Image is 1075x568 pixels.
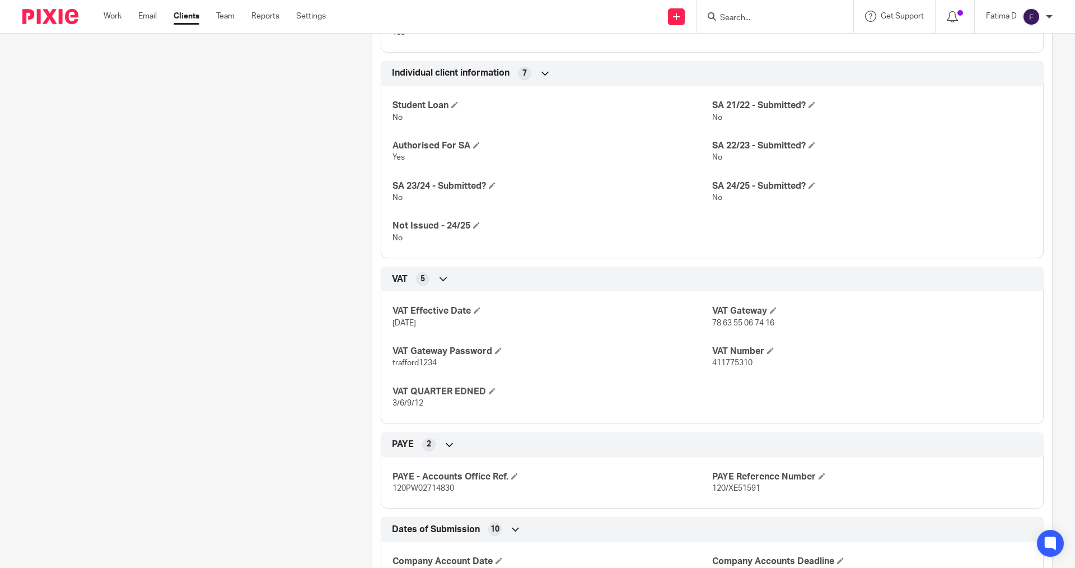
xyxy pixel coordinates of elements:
[392,485,454,492] span: 120PW02714830
[392,194,403,202] span: No
[392,273,408,285] span: VAT
[296,11,326,22] a: Settings
[104,11,121,22] a: Work
[712,471,1032,483] h4: PAYE Reference Number
[712,485,760,492] span: 120/XE51591
[392,153,405,161] span: Yes
[392,386,712,398] h4: VAT QUARTER EDNED
[392,234,403,242] span: No
[392,180,712,192] h4: SA 23/24 - Submitted?
[174,11,199,22] a: Clients
[392,305,712,317] h4: VAT Effective Date
[392,399,423,407] span: 3/6/9/12
[881,12,924,20] span: Get Support
[392,29,405,36] span: Yes
[712,194,722,202] span: No
[392,346,712,357] h4: VAT Gateway Password
[392,359,437,367] span: trafford1234
[392,319,416,327] span: [DATE]
[392,100,712,111] h4: Student Loan
[392,114,403,122] span: No
[427,439,431,450] span: 2
[522,68,527,79] span: 7
[420,273,425,285] span: 5
[251,11,279,22] a: Reports
[712,556,1032,567] h4: Company Accounts Deadline
[712,359,752,367] span: 411775310
[986,11,1017,22] p: Fatima D
[719,13,820,24] input: Search
[712,180,1032,192] h4: SA 24/25 - Submitted?
[712,319,774,327] span: 78 63 55 06 74 16
[392,471,712,483] h4: PAYE - Accounts Office Ref.
[712,346,1032,357] h4: VAT Number
[392,220,712,232] h4: Not Issued - 24/25
[392,140,712,152] h4: Authorised For SA
[138,11,157,22] a: Email
[392,524,480,536] span: Dates of Submission
[712,153,722,161] span: No
[216,11,235,22] a: Team
[712,100,1032,111] h4: SA 21/22 - Submitted?
[392,439,414,450] span: PAYE
[712,114,722,122] span: No
[22,9,78,24] img: Pixie
[712,305,1032,317] h4: VAT Gateway
[490,524,499,535] span: 10
[392,67,510,79] span: Individual client information
[392,556,712,567] h4: Company Account Date
[1022,8,1040,26] img: svg%3E
[712,140,1032,152] h4: SA 22/23 - Submitted?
